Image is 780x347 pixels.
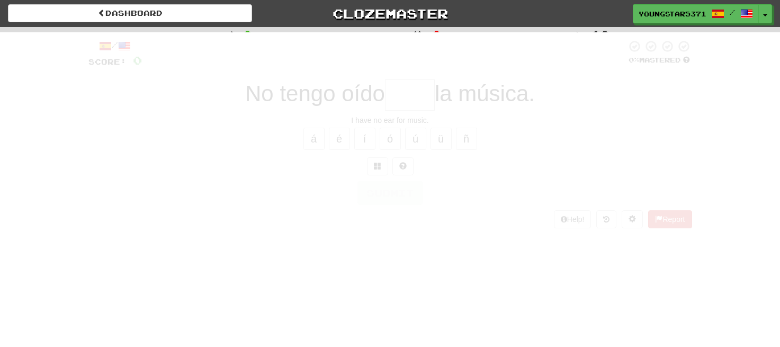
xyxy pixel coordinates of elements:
span: No tengo oído [245,81,385,106]
span: Score: [88,57,127,66]
button: Round history (alt+y) [596,210,616,228]
span: 0 % [629,56,639,64]
div: / [88,40,142,53]
button: ü [431,128,452,150]
button: Report [648,210,692,228]
button: ú [405,128,426,150]
span: YoungStar5371 [639,9,706,19]
span: : [572,31,584,40]
button: Single letter hint - you only get 1 per sentence and score half the points! alt+h [392,157,414,175]
button: ñ [456,128,477,150]
span: Incorrect [339,30,406,40]
span: : [413,31,425,40]
span: la música. [435,81,535,106]
button: é [329,128,350,150]
button: Switch sentence to multiple choice alt+p [367,157,388,175]
button: Submit [357,181,423,205]
a: YoungStar5371 / [633,4,759,23]
button: á [303,128,325,150]
span: To go [528,30,565,40]
span: 0 [133,54,142,67]
span: 10 [591,28,609,41]
button: ó [380,128,401,150]
div: I have no ear for music. [88,115,692,126]
button: Help! [554,210,591,228]
a: Clozemaster [268,4,512,23]
span: : [224,31,236,40]
span: 0 [432,28,441,41]
span: Correct [165,30,217,40]
a: Dashboard [8,4,252,22]
span: 0 [243,28,252,41]
div: Mastered [626,56,692,65]
button: í [354,128,375,150]
span: / [730,8,735,16]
